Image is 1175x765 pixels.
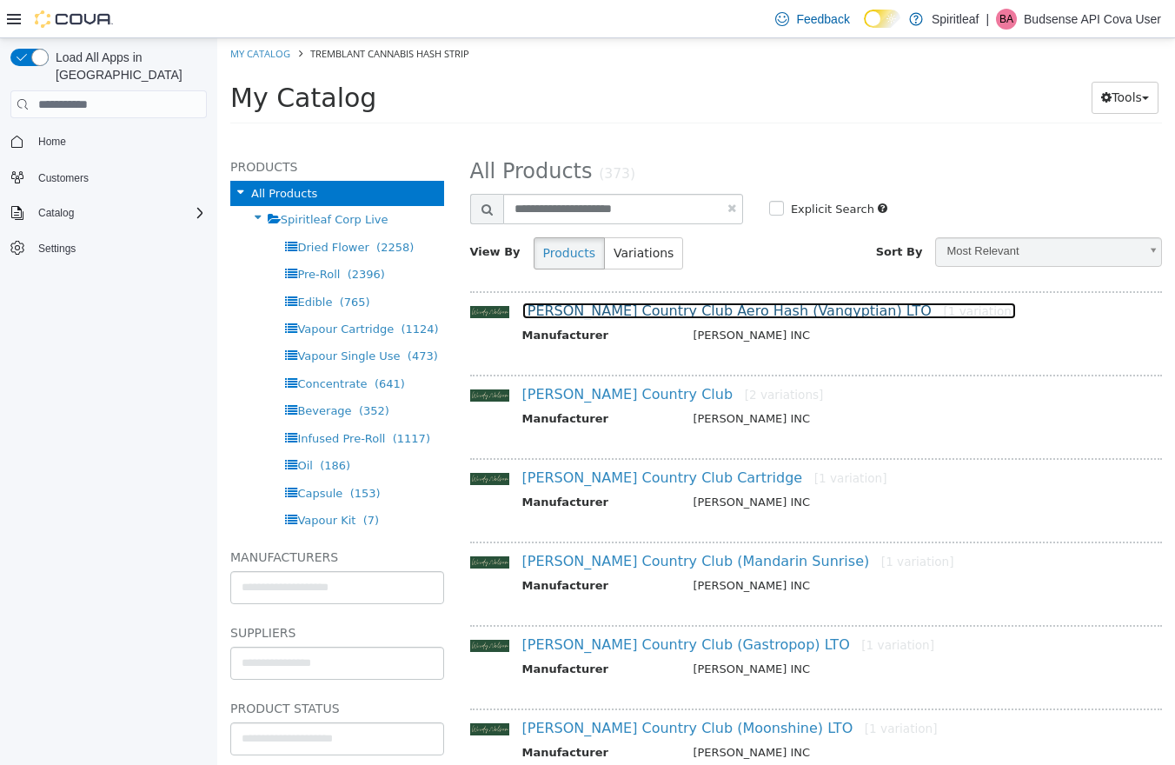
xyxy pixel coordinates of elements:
[157,339,188,352] span: (641)
[159,203,196,216] span: (2258)
[253,602,292,614] img: 150
[80,311,183,324] span: Vapour Single Use
[49,49,207,83] span: Load All Apps in [GEOGRAPHIC_DATA]
[3,129,214,154] button: Home
[63,175,171,188] span: Spiritleaf Corp Live
[13,44,159,75] span: My Catalog
[305,289,463,310] th: Manufacturer
[462,289,937,310] td: [PERSON_NAME] INC
[996,9,1017,30] div: Budsense API Cova User
[31,130,207,152] span: Home
[659,207,706,220] span: Sort By
[932,9,979,30] p: Spiritleaf
[462,539,937,561] td: [PERSON_NAME] INC
[80,229,123,243] span: Pre-Roll
[130,229,168,243] span: (2396)
[146,476,162,489] span: (7)
[38,206,74,220] span: Catalog
[726,266,799,280] small: [1 variation]
[305,372,463,394] th: Manufacturer
[34,149,100,162] span: All Products
[1024,9,1161,30] p: Budsense API Cova User
[569,163,657,180] label: Explicit Search
[38,135,66,149] span: Home
[3,164,214,190] button: Customers
[80,394,168,407] span: Infused Pre-Roll
[3,236,214,261] button: Settings
[3,201,214,225] button: Catalog
[462,706,937,728] td: [PERSON_NAME] INC
[31,238,83,259] a: Settings
[864,10,900,28] input: Dark Mode
[387,199,466,231] button: Variations
[31,203,81,223] button: Catalog
[253,207,303,220] span: View By
[305,622,463,644] th: Manufacturer
[986,9,989,30] p: |
[644,600,717,614] small: [1 variation]
[316,199,388,231] button: Products
[768,2,856,37] a: Feedback
[31,131,73,152] a: Home
[190,311,221,324] span: (473)
[38,242,76,256] span: Settings
[142,366,172,379] span: (352)
[123,257,153,270] span: (765)
[80,257,115,270] span: Edible
[80,449,125,462] span: Capsule
[103,421,133,434] span: (186)
[718,199,945,229] a: Most Relevant
[183,284,221,297] span: (1124)
[664,516,737,530] small: [1 variation]
[80,366,134,379] span: Beverage
[13,584,227,605] h5: Suppliers
[80,284,176,297] span: Vapour Cartridge
[31,168,96,189] a: Customers
[647,683,720,697] small: [1 variation]
[176,394,213,407] span: (1117)
[13,118,227,139] h5: Products
[13,660,227,681] h5: Product Status
[253,351,292,363] img: 150
[80,203,151,216] span: Dried Flower
[13,509,227,529] h5: Manufacturers
[305,515,737,531] a: [PERSON_NAME] Country Club (Mandarin Sunrise)[1 variation]
[864,28,865,29] span: Dark Mode
[35,10,113,28] img: Cova
[38,171,89,185] span: Customers
[93,9,252,22] span: Tremblant Cannabis Hash Strip
[10,122,207,306] nav: Complex example
[796,10,849,28] span: Feedback
[13,9,73,22] a: My Catalog
[133,449,163,462] span: (153)
[528,349,607,363] small: [2 variations]
[719,200,921,227] span: Most Relevant
[31,203,207,223] span: Catalog
[874,43,941,76] button: Tools
[305,682,720,698] a: [PERSON_NAME] Country Club (Moonshine) LTO[1 variation]
[80,339,149,352] span: Concentrate
[305,539,463,561] th: Manufacturer
[80,421,95,434] span: Oil
[597,433,670,447] small: [1 variation]
[253,518,292,530] img: 150
[462,456,937,477] td: [PERSON_NAME] INC
[253,121,375,145] span: All Products
[253,435,292,447] img: 150
[999,9,1013,30] span: BA
[382,128,418,143] small: (373)
[462,372,937,394] td: [PERSON_NAME] INC
[305,348,607,364] a: [PERSON_NAME] Country Club[2 variations]
[31,166,207,188] span: Customers
[31,237,207,259] span: Settings
[80,476,138,489] span: Vapour Kit
[305,264,800,281] a: [PERSON_NAME] Country Club Aero Hash (Vangyptian) LTO[1 variation]
[305,706,463,728] th: Manufacturer
[253,268,292,280] img: 150
[305,598,718,615] a: [PERSON_NAME] Country Club (Gastropop) LTO[1 variation]
[305,456,463,477] th: Manufacturer
[253,685,292,697] img: 150
[305,431,670,448] a: [PERSON_NAME] Country Club Cartridge[1 variation]
[462,622,937,644] td: [PERSON_NAME] INC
